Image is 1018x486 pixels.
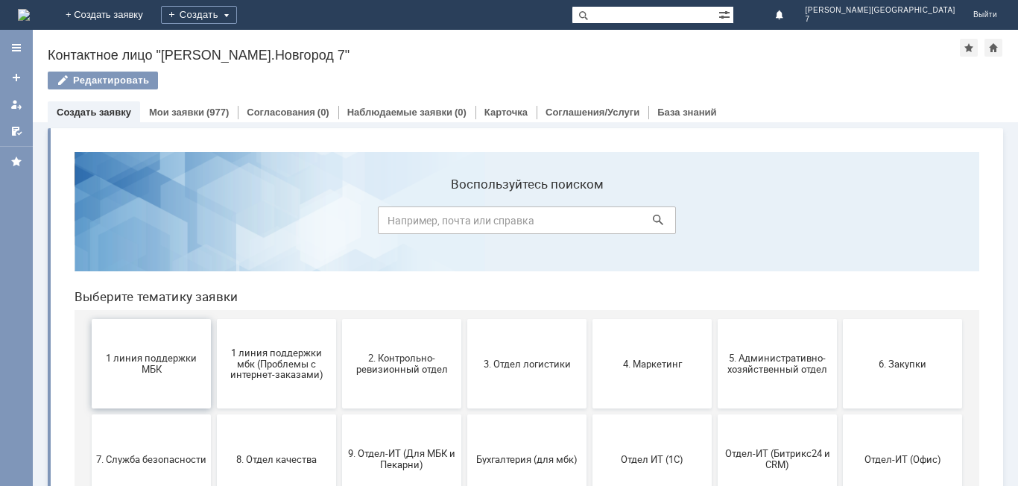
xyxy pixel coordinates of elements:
[284,403,394,426] span: Это соглашение не активно!
[660,308,770,330] span: Отдел-ИТ (Битрикс24 и CRM)
[657,107,716,118] a: База знаний
[655,179,774,268] button: 5. Административно-хозяйственный отдел
[347,107,452,118] a: Наблюдаемые заявки
[29,179,148,268] button: 1 линия поддержки МБК
[484,107,528,118] a: Карточка
[806,6,955,15] span: [PERSON_NAME][GEOGRAPHIC_DATA]
[284,212,394,235] span: 2. Контрольно-ревизионный отдел
[315,66,613,94] input: Например, почта или справка
[655,274,774,364] button: Отдел-ИТ (Битрикс24 и CRM)
[4,66,28,89] a: Создать заявку
[48,48,960,63] div: Контактное лицо "[PERSON_NAME].Новгород 7"
[279,274,399,364] button: 9. Отдел-ИТ (Для МБК и Пекарни)
[405,274,524,364] button: Бухгалтерия (для мбк)
[29,274,148,364] button: 7. Служба безопасности
[530,179,649,268] button: 4. Маркетинг
[12,149,917,164] header: Выберите тематику заявки
[785,218,895,229] span: 6. Закупки
[455,107,467,118] div: (0)
[780,179,900,268] button: 6. Закупки
[154,274,274,364] button: 8. Отдел качества
[780,274,900,364] button: Отдел-ИТ (Офис)
[534,313,645,324] span: Отдел ИТ (1С)
[279,370,399,459] button: Это соглашение не активно!
[405,370,524,459] button: [PERSON_NAME]. Услуги ИТ для МБК (оформляет L1)
[279,179,399,268] button: 2. Контрольно-ревизионный отдел
[34,212,144,235] span: 1 линия поддержки МБК
[409,397,519,431] span: [PERSON_NAME]. Услуги ИТ для МБК (оформляет L1)
[161,6,237,24] div: Создать
[206,107,229,118] div: (977)
[409,313,519,324] span: Бухгалтерия (для мбк)
[405,179,524,268] button: 3. Отдел логистики
[57,107,131,118] a: Создать заявку
[29,370,148,459] button: Финансовый отдел
[247,107,315,118] a: Согласования
[546,107,639,118] a: Соглашения/Услуги
[284,308,394,330] span: 9. Отдел-ИТ (Для МБК и Пекарни)
[154,370,274,459] button: Франчайзинг
[159,408,269,420] span: Франчайзинг
[984,39,1002,57] div: Сделать домашней страницей
[18,9,30,21] a: Перейти на домашнюю страницу
[530,370,649,459] button: не актуален
[34,313,144,324] span: 7. Служба безопасности
[159,313,269,324] span: 8. Отдел качества
[4,92,28,116] a: Мои заявки
[960,39,978,57] div: Добавить в избранное
[315,37,613,51] label: Воспользуйтесь поиском
[18,9,30,21] img: logo
[718,7,733,21] span: Расширенный поиск
[154,179,274,268] button: 1 линия поддержки мбк (Проблемы с интернет-заказами)
[317,107,329,118] div: (0)
[159,206,269,240] span: 1 линия поддержки мбк (Проблемы с интернет-заказами)
[409,218,519,229] span: 3. Отдел логистики
[785,313,895,324] span: Отдел-ИТ (Офис)
[4,119,28,143] a: Мои согласования
[530,274,649,364] button: Отдел ИТ (1С)
[34,408,144,420] span: Финансовый отдел
[534,408,645,420] span: не актуален
[149,107,204,118] a: Мои заявки
[806,15,955,24] span: 7
[534,218,645,229] span: 4. Маркетинг
[660,212,770,235] span: 5. Административно-хозяйственный отдел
